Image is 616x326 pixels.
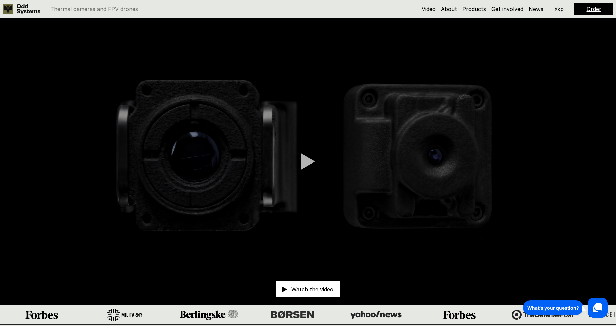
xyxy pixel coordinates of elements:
a: News [529,6,543,12]
a: Get involved [491,6,523,12]
a: Order [587,6,601,12]
a: About [441,6,457,12]
p: Укр [554,6,564,12]
p: Thermal cameras and FPV drones [50,6,138,12]
a: Video [422,6,436,12]
a: Products [462,6,486,12]
iframe: HelpCrunch [514,296,609,319]
p: Watch the video [291,287,333,292]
